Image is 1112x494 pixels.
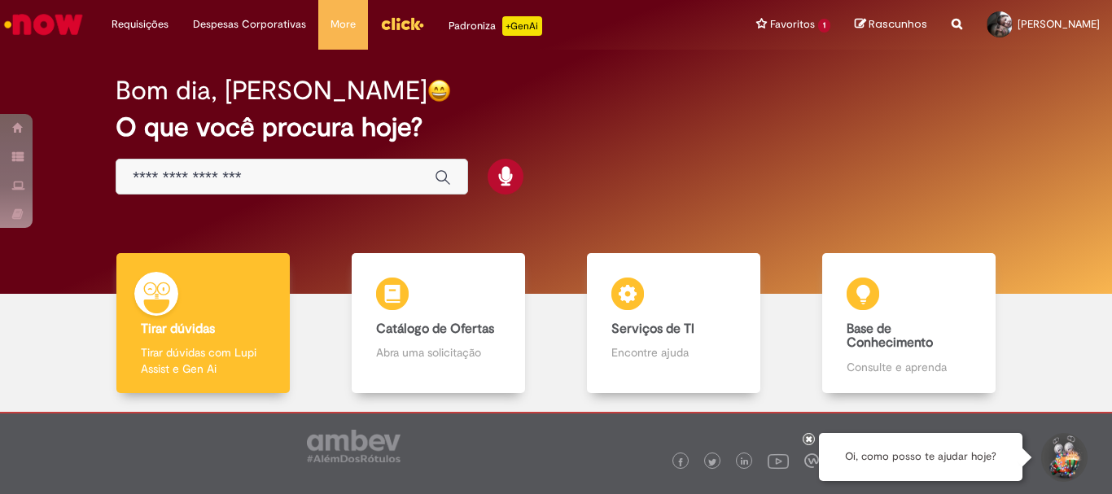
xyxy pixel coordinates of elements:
[611,344,735,361] p: Encontre ajuda
[818,19,830,33] span: 1
[141,344,265,377] p: Tirar dúvidas com Lupi Assist e Gen Ai
[1039,433,1088,482] button: Iniciar Conversa de Suporte
[502,16,542,36] p: +GenAi
[556,253,791,394] a: Serviços de TI Encontre ajuda
[331,16,356,33] span: More
[193,16,306,33] span: Despesas Corporativas
[2,8,85,41] img: ServiceNow
[1018,17,1100,31] span: [PERSON_NAME]
[427,79,451,103] img: happy-face.png
[708,458,716,466] img: logo_footer_twitter.png
[376,344,500,361] p: Abra uma solicitação
[141,321,215,337] b: Tirar dúvidas
[819,433,1022,481] div: Oi, como posso te ajudar hoje?
[869,16,927,32] span: Rascunhos
[116,77,427,105] h2: Bom dia, [PERSON_NAME]
[380,11,424,36] img: click_logo_yellow_360x200.png
[321,253,556,394] a: Catálogo de Ofertas Abra uma solicitação
[376,321,494,337] b: Catálogo de Ofertas
[804,453,819,468] img: logo_footer_workplace.png
[116,113,996,142] h2: O que você procura hoje?
[307,430,401,462] img: logo_footer_ambev_rotulo_gray.png
[847,359,970,375] p: Consulte e aprenda
[611,321,694,337] b: Serviços de TI
[847,321,933,352] b: Base de Conhecimento
[85,253,321,394] a: Tirar dúvidas Tirar dúvidas com Lupi Assist e Gen Ai
[770,16,815,33] span: Favoritos
[449,16,542,36] div: Padroniza
[741,457,749,467] img: logo_footer_linkedin.png
[112,16,169,33] span: Requisições
[791,253,1027,394] a: Base de Conhecimento Consulte e aprenda
[768,450,789,471] img: logo_footer_youtube.png
[855,17,927,33] a: Rascunhos
[676,458,685,466] img: logo_footer_facebook.png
